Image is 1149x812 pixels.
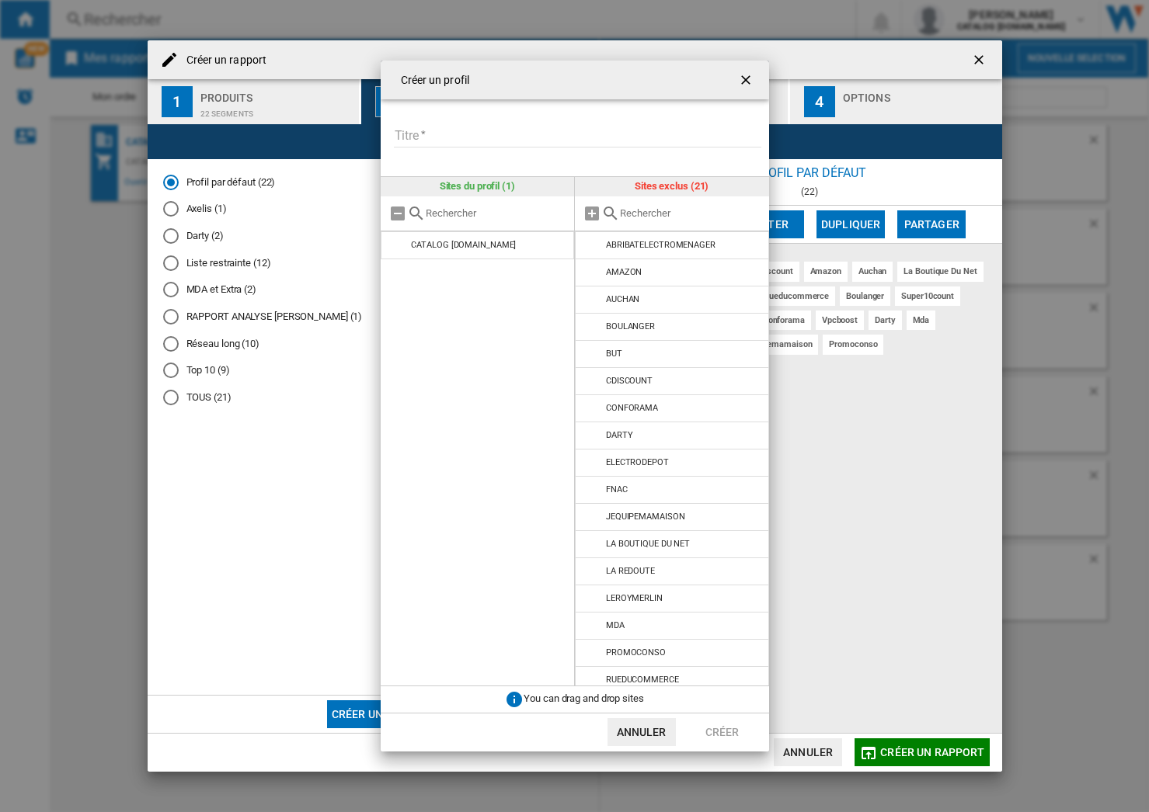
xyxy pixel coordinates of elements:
[606,675,679,685] div: RUEDUCOMMERCE
[411,240,516,250] div: CATALOG [DOMAIN_NAME]
[606,647,666,658] div: PROMOCONSO
[606,512,685,522] div: JEQUIPEMAMAISON
[575,177,769,196] div: Sites exclus (21)
[524,692,643,704] span: You can drag and drop sites
[393,73,470,88] h4: Créer un profil
[620,207,761,219] input: Rechercher
[606,593,663,603] div: LEROYMERLIN
[606,484,628,494] div: FNAC
[738,72,757,91] ng-md-icon: getI18NText('BUTTONS.CLOSE_DIALOG')
[606,539,690,549] div: LA BOUTIQUE DU NET
[606,620,625,630] div: MDA
[688,718,757,746] button: Créer
[606,267,642,277] div: AMAZON
[606,430,633,440] div: DARTY
[426,207,567,219] input: Rechercher
[608,718,676,746] button: Annuler
[606,349,622,359] div: BUT
[606,566,655,576] div: LA REDOUTE
[606,294,639,304] div: AUCHAN
[606,376,653,386] div: CDISCOUNT
[732,64,763,95] button: getI18NText('BUTTONS.CLOSE_DIALOG')
[381,177,575,196] div: Sites du profil (1)
[388,204,407,223] md-icon: Tout retirer
[583,204,601,223] md-icon: Tout ajouter
[606,403,658,413] div: CONFORAMA
[606,321,655,331] div: BOULANGER
[606,240,716,250] div: ABRIBATELECTROMENAGER
[606,457,669,467] div: ELECTRODEPOT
